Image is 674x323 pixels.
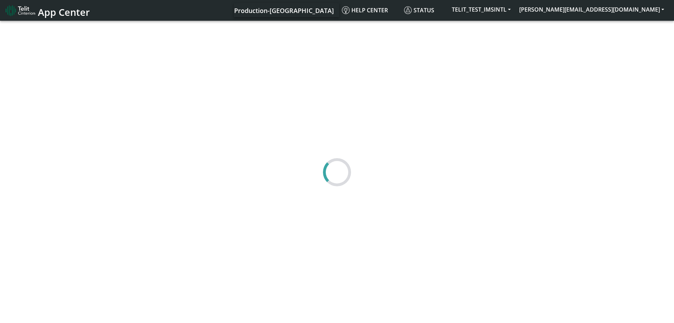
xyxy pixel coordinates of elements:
[6,3,89,18] a: App Center
[401,3,448,17] a: Status
[404,6,412,14] img: status.svg
[6,5,35,16] img: logo-telit-cinterion-gw-new.png
[448,3,515,16] button: TELIT_TEST_IMSINTL
[234,6,334,15] span: Production-[GEOGRAPHIC_DATA]
[515,3,668,16] button: [PERSON_NAME][EMAIL_ADDRESS][DOMAIN_NAME]
[404,6,434,14] span: Status
[342,6,388,14] span: Help center
[234,3,333,17] a: Your current platform instance
[38,6,90,19] span: App Center
[342,6,350,14] img: knowledge.svg
[339,3,401,17] a: Help center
